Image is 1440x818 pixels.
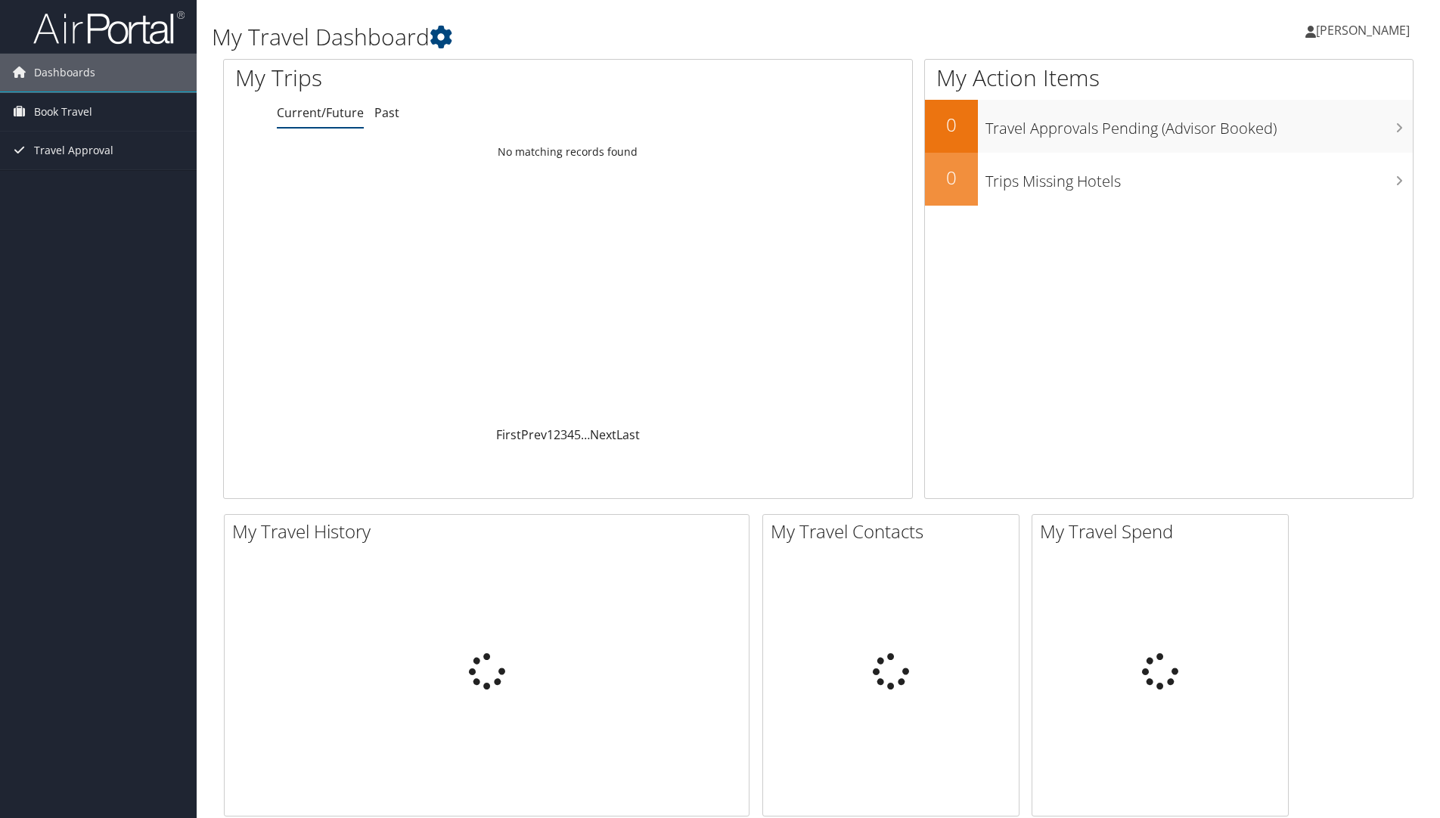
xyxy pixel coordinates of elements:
[374,104,399,121] a: Past
[34,132,113,169] span: Travel Approval
[985,163,1413,192] h3: Trips Missing Hotels
[925,100,1413,153] a: 0Travel Approvals Pending (Advisor Booked)
[277,104,364,121] a: Current/Future
[1040,519,1288,544] h2: My Travel Spend
[232,519,749,544] h2: My Travel History
[771,519,1019,544] h2: My Travel Contacts
[560,426,567,443] a: 3
[554,426,560,443] a: 2
[567,426,574,443] a: 4
[496,426,521,443] a: First
[925,112,978,138] h2: 0
[925,165,978,191] h2: 0
[521,426,547,443] a: Prev
[925,153,1413,206] a: 0Trips Missing Hotels
[574,426,581,443] a: 5
[547,426,554,443] a: 1
[616,426,640,443] a: Last
[1305,8,1425,53] a: [PERSON_NAME]
[590,426,616,443] a: Next
[224,138,912,166] td: No matching records found
[212,21,1020,53] h1: My Travel Dashboard
[1316,22,1410,39] span: [PERSON_NAME]
[235,62,614,94] h1: My Trips
[985,110,1413,139] h3: Travel Approvals Pending (Advisor Booked)
[925,62,1413,94] h1: My Action Items
[34,93,92,131] span: Book Travel
[34,54,95,91] span: Dashboards
[33,10,185,45] img: airportal-logo.png
[581,426,590,443] span: …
